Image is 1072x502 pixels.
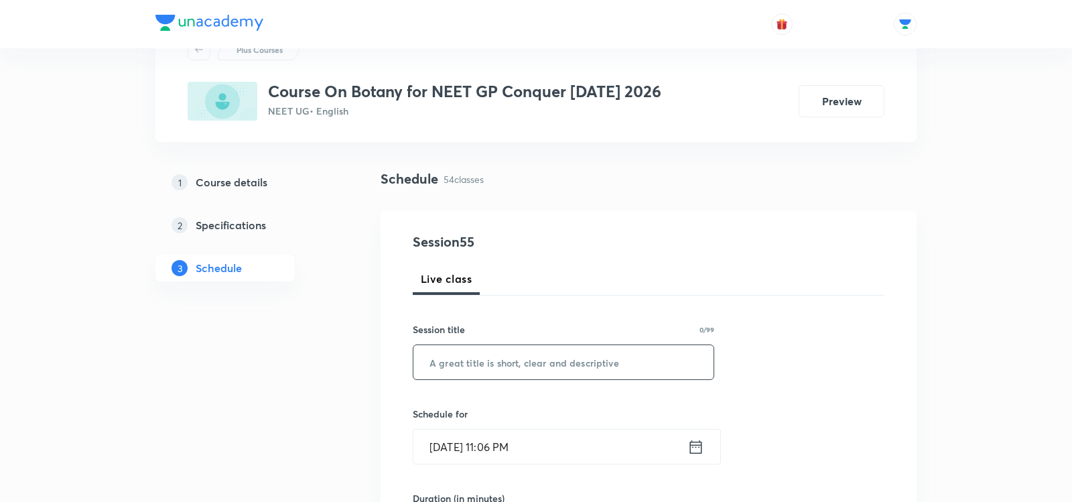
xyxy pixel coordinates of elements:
[699,326,714,333] p: 0/99
[894,13,917,36] img: Abhishek Singh
[799,85,884,117] button: Preview
[381,169,438,189] h4: Schedule
[421,271,472,287] span: Live class
[172,260,188,276] p: 3
[413,345,714,379] input: A great title is short, clear and descriptive
[196,174,267,190] h5: Course details
[268,82,661,101] h3: Course On Botany for NEET GP Conquer [DATE] 2026
[172,217,188,233] p: 2
[196,260,242,276] h5: Schedule
[413,407,714,421] h6: Schedule for
[155,15,263,34] a: Company Logo
[172,174,188,190] p: 1
[268,104,661,118] p: NEET UG • English
[776,18,788,30] img: avatar
[155,212,338,239] a: 2Specifications
[155,169,338,196] a: 1Course details
[196,217,266,233] h5: Specifications
[771,13,793,35] button: avatar
[237,44,283,56] p: Plus Courses
[188,82,257,121] img: 551E8EED-23D5-481D-B576-A5CE643AE235_plus.png
[413,232,657,252] h4: Session 55
[444,172,484,186] p: 54 classes
[413,322,465,336] h6: Session title
[155,15,263,31] img: Company Logo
